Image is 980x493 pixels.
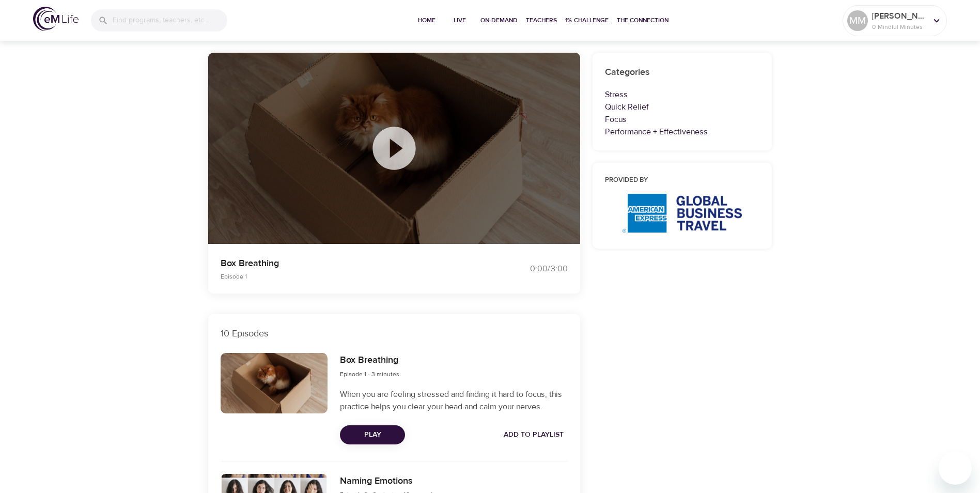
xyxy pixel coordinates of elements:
p: 0 Mindful Minutes [872,22,927,32]
button: Play [340,425,405,444]
span: On-Demand [480,15,518,26]
p: Stress [605,88,760,101]
h6: Categories [605,65,760,80]
button: Add to Playlist [500,425,568,444]
span: Home [414,15,439,26]
img: logo [33,7,79,31]
p: [PERSON_NAME] [872,10,927,22]
span: The Connection [617,15,668,26]
span: Live [447,15,472,26]
p: Episode 1 [221,272,478,281]
div: MM [847,10,868,31]
h6: Naming Emotions [340,474,435,489]
span: Teachers [526,15,557,26]
h6: Provided by [605,175,760,186]
span: Play [348,428,397,441]
div: 0:00 / 3:00 [490,263,568,275]
p: When you are feeling stressed and finding it hard to focus, this practice helps you clear your he... [340,388,567,413]
p: Box Breathing [221,256,478,270]
p: Quick Relief [605,101,760,113]
iframe: Button to launch messaging window [939,452,972,485]
h6: Box Breathing [340,353,399,368]
img: AmEx%20GBT%20logo.png [623,194,742,233]
p: 10 Episodes [221,327,568,341]
span: Add to Playlist [504,428,564,441]
span: Episode 1 - 3 minutes [340,370,399,378]
p: Performance + Effectiveness [605,126,760,138]
span: 1% Challenge [565,15,609,26]
input: Find programs, teachers, etc... [113,9,227,32]
p: Focus [605,113,760,126]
